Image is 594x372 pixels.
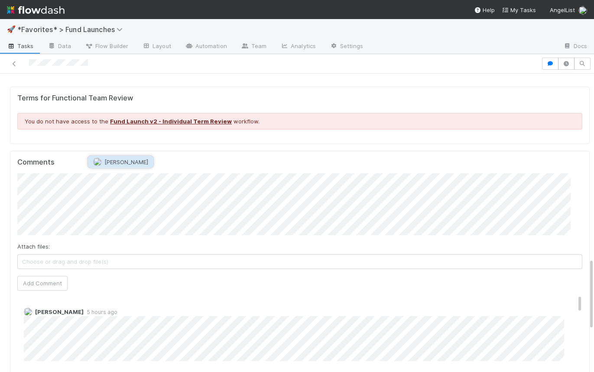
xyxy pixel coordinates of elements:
[41,40,78,54] a: Data
[556,40,594,54] a: Docs
[502,6,536,14] a: My Tasks
[18,255,582,268] span: Choose or drag and drop file(s)
[17,276,68,291] button: Add Comment
[84,309,117,315] span: 5 hours ago
[24,307,32,316] img: avatar_9d20afb4-344c-4512-8880-fee77f5fe71b.png
[7,26,16,33] span: 🚀
[17,113,582,129] div: You do not have access to the workflow.
[7,3,65,17] img: logo-inverted-e16ddd16eac7371096b0.svg
[178,40,234,54] a: Automation
[502,6,536,13] span: My Tasks
[578,6,587,15] img: avatar_b467e446-68e1-4310-82a7-76c532dc3f4b.png
[35,308,84,315] span: [PERSON_NAME]
[17,158,582,167] h5: Comments
[7,42,34,50] span: Tasks
[110,118,232,125] a: Fund Launch v2 - Individual Term Review
[17,94,582,103] h5: Terms for Functional Team Review
[135,40,178,54] a: Layout
[17,25,127,34] span: *Favorites* > Fund Launches
[93,158,102,166] img: avatar_9d20afb4-344c-4512-8880-fee77f5fe71b.png
[85,42,128,50] span: Flow Builder
[323,40,370,54] a: Settings
[273,40,323,54] a: Analytics
[234,40,273,54] a: Team
[550,6,575,13] span: AngelList
[78,40,135,54] a: Flow Builder
[17,242,50,251] label: Attach files:
[104,159,148,165] span: [PERSON_NAME]
[88,156,153,168] button: [PERSON_NAME]
[474,6,495,14] div: Help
